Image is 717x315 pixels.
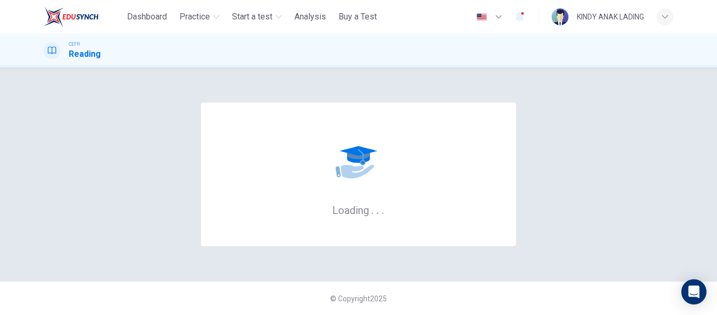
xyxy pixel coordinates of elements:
span: © Copyright 2025 [330,294,387,303]
button: Dashboard [123,7,171,26]
h6: . [371,200,374,218]
img: ELTC logo [44,6,99,27]
button: Start a test [228,7,286,26]
button: Analysis [290,7,330,26]
div: KINDY ANAK LADING [577,11,644,23]
span: Buy a Test [339,11,377,23]
button: Buy a Test [334,7,381,26]
button: Practice [175,7,224,26]
span: CEFR [69,40,80,48]
a: ELTC logo [44,6,123,27]
span: Start a test [232,11,272,23]
h6: . [376,200,379,218]
span: Dashboard [127,11,167,23]
h1: Reading [69,48,101,60]
img: Profile picture [552,8,568,25]
h6: . [381,200,385,218]
img: en [475,13,488,21]
span: Practice [180,11,210,23]
div: Open Intercom Messenger [681,279,707,304]
span: Analysis [294,11,326,23]
h6: Loading [332,203,385,217]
